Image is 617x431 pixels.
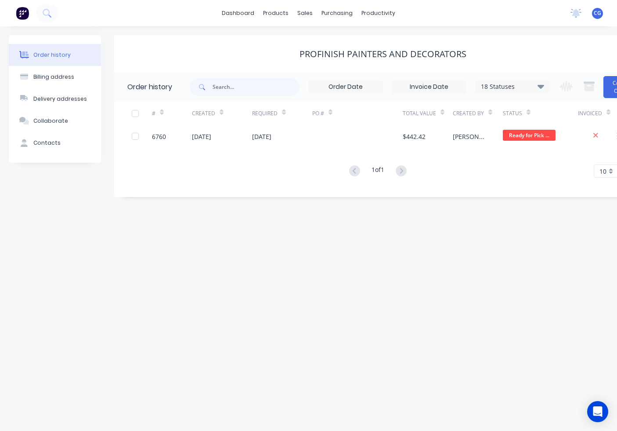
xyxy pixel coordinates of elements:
[309,80,382,94] input: Order Date
[587,401,608,422] div: Open Intercom Messenger
[403,132,426,141] div: $442.42
[594,9,601,17] span: CG
[33,117,68,125] div: Collaborate
[252,101,312,125] div: Required
[357,7,400,20] div: productivity
[312,101,403,125] div: PO #
[9,44,101,66] button: Order history
[33,95,87,103] div: Delivery addresses
[192,101,252,125] div: Created
[503,110,522,117] div: Status
[33,73,74,81] div: Billing address
[392,80,466,94] input: Invoice Date
[259,7,293,20] div: products
[252,132,271,141] div: [DATE]
[476,82,549,91] div: 18 Statuses
[152,101,192,125] div: #
[503,101,578,125] div: Status
[503,130,556,141] span: Ready for Pick ...
[403,110,436,117] div: Total Value
[372,165,384,178] div: 1 of 1
[33,51,71,59] div: Order history
[453,132,485,141] div: [PERSON_NAME]
[317,7,357,20] div: purchasing
[403,101,453,125] div: Total Value
[578,110,602,117] div: Invoiced
[312,110,324,117] div: PO #
[152,132,166,141] div: 6760
[9,132,101,154] button: Contacts
[33,139,61,147] div: Contacts
[152,110,155,117] div: #
[213,78,299,96] input: Search...
[252,110,278,117] div: Required
[453,101,503,125] div: Created By
[217,7,259,20] a: dashboard
[293,7,317,20] div: sales
[192,110,215,117] div: Created
[9,110,101,132] button: Collaborate
[453,110,484,117] div: Created By
[599,167,606,176] span: 10
[299,49,466,59] div: Profinish Painters and Decorators
[9,66,101,88] button: Billing address
[127,82,172,92] div: Order history
[9,88,101,110] button: Delivery addresses
[16,7,29,20] img: Factory
[192,132,211,141] div: [DATE]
